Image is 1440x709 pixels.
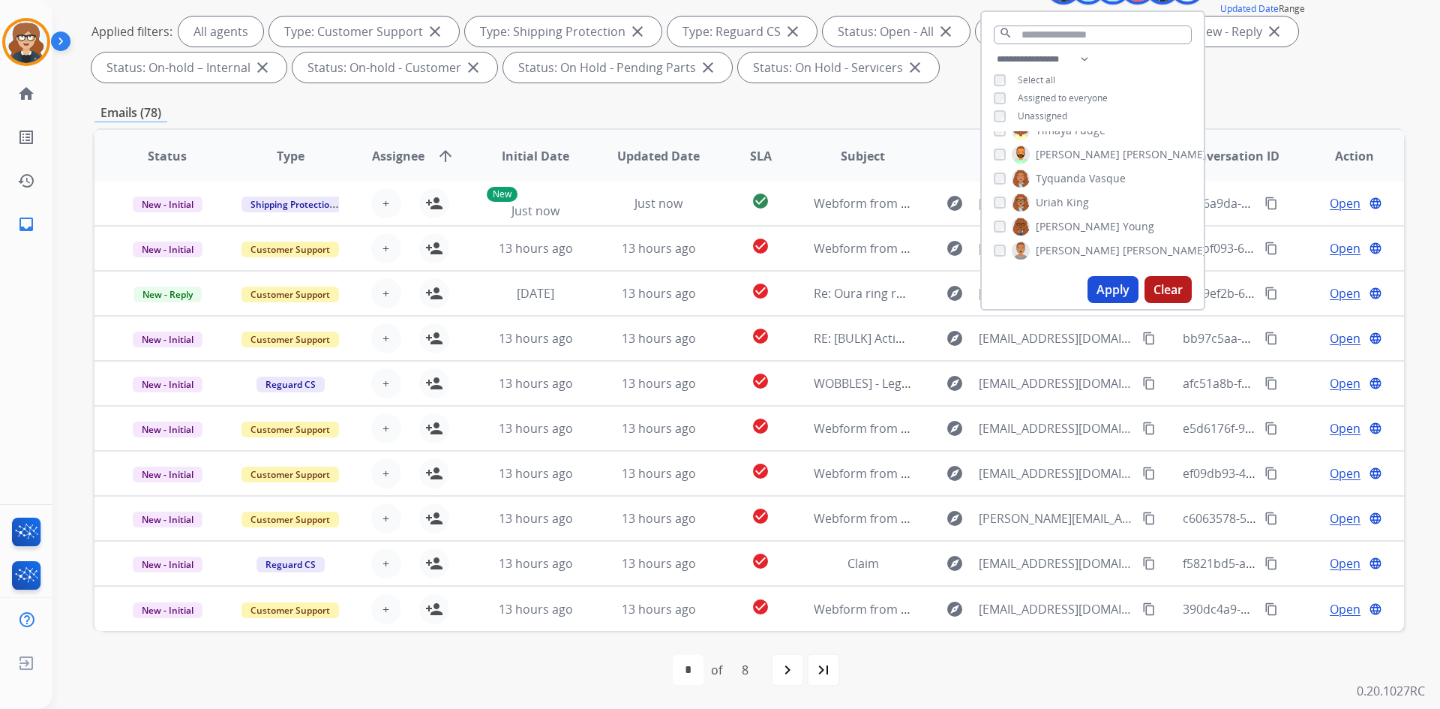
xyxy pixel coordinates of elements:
span: + [382,419,389,437]
span: + [382,194,389,212]
mat-icon: content_copy [1142,377,1156,390]
mat-icon: language [1369,242,1382,255]
span: Shipping Protection [241,197,344,212]
span: Customer Support [241,287,339,302]
span: Initial Date [502,147,569,165]
span: Open [1330,600,1360,618]
span: + [382,554,389,572]
span: New - Initial [133,332,202,347]
mat-icon: close [784,23,802,41]
span: [EMAIL_ADDRESS][DOMAIN_NAME] [979,554,1133,572]
mat-icon: content_copy [1264,512,1278,525]
mat-icon: language [1369,602,1382,616]
mat-icon: language [1369,332,1382,345]
mat-icon: close [426,23,444,41]
span: Uriah [1036,195,1063,210]
mat-icon: close [699,59,717,77]
mat-icon: content_copy [1264,197,1278,210]
mat-icon: navigate_next [778,661,796,679]
div: Type: Customer Support [269,17,459,47]
div: 8 [730,655,760,685]
button: + [371,458,401,488]
span: Vasque [1089,171,1126,186]
span: c6063578-5d02-411a-89d3-04f21baaca1a [1183,510,1411,527]
span: [PERSON_NAME] [1036,147,1120,162]
mat-icon: language [1369,377,1382,390]
mat-icon: content_copy [1142,557,1156,570]
mat-icon: explore [946,419,964,437]
span: [EMAIL_ADDRESS][DOMAIN_NAME] [979,419,1133,437]
span: + [382,284,389,302]
mat-icon: check_circle [751,192,769,210]
p: 0.20.1027RC [1357,682,1425,700]
mat-icon: history [17,172,35,190]
span: Open [1330,284,1360,302]
mat-icon: content_copy [1142,332,1156,345]
span: 13 hours ago [499,555,573,572]
span: [EMAIL_ADDRESS][DOMAIN_NAME] [979,600,1133,618]
p: Applied filters: [91,23,172,41]
mat-icon: person_add [425,464,443,482]
div: Status: New - Initial [976,17,1134,47]
span: Assignee [372,147,424,165]
div: Status: Open - All [823,17,970,47]
span: Young [1123,219,1154,234]
button: + [371,323,401,353]
mat-icon: person_add [425,284,443,302]
mat-icon: explore [946,329,964,347]
span: 13 hours ago [622,240,696,257]
span: + [382,329,389,347]
span: + [382,239,389,257]
span: New - Reply [133,287,202,302]
span: Customer Support [241,332,339,347]
mat-icon: content_copy [1264,422,1278,435]
button: + [371,188,401,218]
span: + [382,600,389,618]
span: 13 hours ago [622,420,696,437]
span: Open [1330,329,1360,347]
mat-icon: content_copy [1264,332,1278,345]
span: + [382,509,389,527]
mat-icon: explore [946,374,964,392]
div: Status: On-hold - Customer [292,53,497,83]
mat-icon: content_copy [1142,602,1156,616]
span: New - Initial [133,602,202,618]
span: Webform from [PERSON_NAME][EMAIL_ADDRESS][DOMAIN_NAME] on [DATE] [814,510,1246,527]
p: Emails (78) [94,104,167,122]
span: 13 hours ago [622,555,696,572]
div: All agents [178,17,263,47]
span: Customer Support [241,467,339,482]
span: Customer Support [241,512,339,527]
mat-icon: language [1369,287,1382,300]
span: 13 hours ago [499,420,573,437]
mat-icon: close [906,59,924,77]
mat-icon: person_add [425,374,443,392]
span: [PERSON_NAME][EMAIL_ADDRESS][DOMAIN_NAME] [979,509,1133,527]
span: Select all [1018,74,1055,86]
span: New - Initial [133,557,202,572]
mat-icon: check_circle [751,372,769,390]
span: Assigned to everyone [1018,92,1108,104]
mat-icon: check_circle [751,552,769,570]
span: [PERSON_NAME] [1036,219,1120,234]
span: Open [1330,419,1360,437]
mat-icon: close [1265,23,1283,41]
span: Reguard CS [256,377,325,392]
span: 13 hours ago [499,240,573,257]
mat-icon: content_copy [1142,512,1156,525]
div: Type: Reguard CS [667,17,817,47]
button: + [371,368,401,398]
span: Just now [634,195,682,212]
div: Status: New - Reply [1140,17,1298,47]
span: Webform from [EMAIL_ADDRESS][DOMAIN_NAME] on [DATE] [814,465,1153,482]
span: 13 hours ago [622,375,696,392]
mat-icon: explore [946,239,964,257]
mat-icon: content_copy [1264,602,1278,616]
span: Open [1330,554,1360,572]
span: 13 hours ago [622,330,696,347]
span: + [382,464,389,482]
button: + [371,413,401,443]
span: Customer Support [241,602,339,618]
span: [EMAIL_ADDRESS][DOMAIN_NAME] [979,464,1133,482]
span: bb97c5aa-e6c9-4f18-891f-cb3c2b2cf420 [1183,330,1404,347]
